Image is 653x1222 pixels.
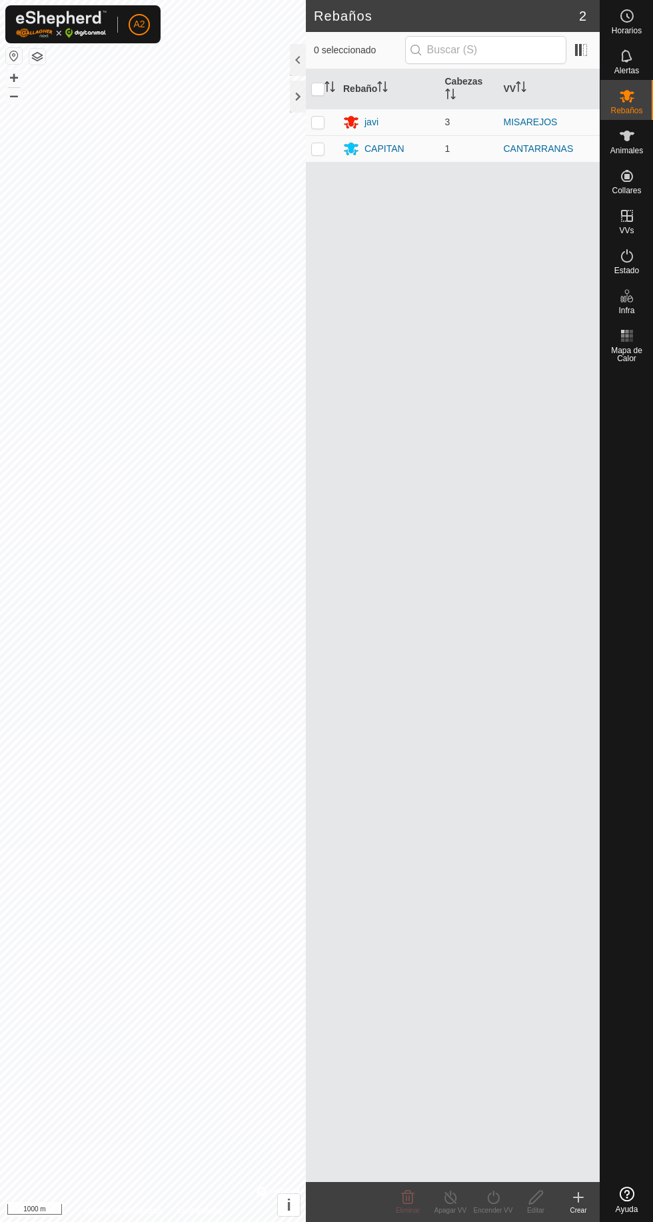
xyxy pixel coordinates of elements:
span: Collares [612,187,641,195]
span: Estado [614,267,639,275]
p-sorticon: Activar para ordenar [377,83,388,94]
span: Ayuda [616,1205,638,1213]
div: javi [364,115,378,129]
span: Mapa de Calor [604,346,650,362]
a: CANTARRANAS [504,143,574,154]
input: Buscar (S) [405,36,566,64]
p-sorticon: Activar para ordenar [325,83,335,94]
span: Infra [618,306,634,314]
span: i [287,1196,291,1214]
span: Horarios [612,27,642,35]
span: Eliminar [396,1207,420,1214]
a: Contáctenos [177,1205,222,1217]
a: Política de Privacidad [84,1205,161,1217]
button: i [278,1194,300,1216]
button: Capas del Mapa [29,49,45,65]
img: Logo Gallagher [16,11,107,38]
h2: Rebaños [314,8,579,24]
span: 3 [445,117,450,127]
button: – [6,87,22,103]
span: Animales [610,147,643,155]
th: Rebaño [338,69,440,109]
span: Alertas [614,67,639,75]
p-sorticon: Activar para ordenar [445,91,456,101]
span: VVs [619,227,634,235]
a: MISAREJOS [504,117,558,127]
button: + [6,70,22,86]
span: 2 [579,6,586,26]
th: Cabezas [440,69,498,109]
span: A2 [133,17,145,31]
span: 1 [445,143,450,154]
span: 0 seleccionado [314,43,405,57]
a: Ayuda [600,1181,653,1219]
div: CAPITAN [364,142,404,156]
div: Apagar VV [429,1205,472,1215]
div: Encender VV [472,1205,514,1215]
p-sorticon: Activar para ordenar [516,83,526,94]
div: Crear [557,1205,600,1215]
div: Editar [514,1205,557,1215]
th: VV [498,69,600,109]
button: Restablecer Mapa [6,48,22,64]
span: Rebaños [610,107,642,115]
